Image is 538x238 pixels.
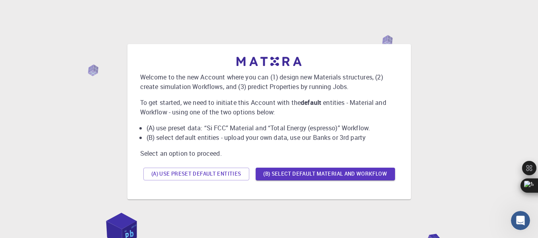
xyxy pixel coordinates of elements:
p: Select an option to proceed. [140,149,398,158]
b: default [301,98,321,107]
button: (A) Use preset default entities [143,168,249,180]
span: Support [16,6,45,13]
li: (A) use preset data: “Si FCC” Material and “Total Energy (espresso)” Workflow. [147,123,398,133]
p: To get started, we need to initiate this Account with the entities - Material and Workflow - usin... [140,98,398,117]
img: logo [237,57,302,66]
p: Welcome to the new Account where you can (1) design new Materials structures, (2) create simulati... [140,72,398,91]
iframe: Intercom live chat [511,211,530,230]
button: (B) Select default material and workflow [256,168,395,180]
li: (B) select default entities - upload your own data, use our Banks or 3rd party [147,133,398,142]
